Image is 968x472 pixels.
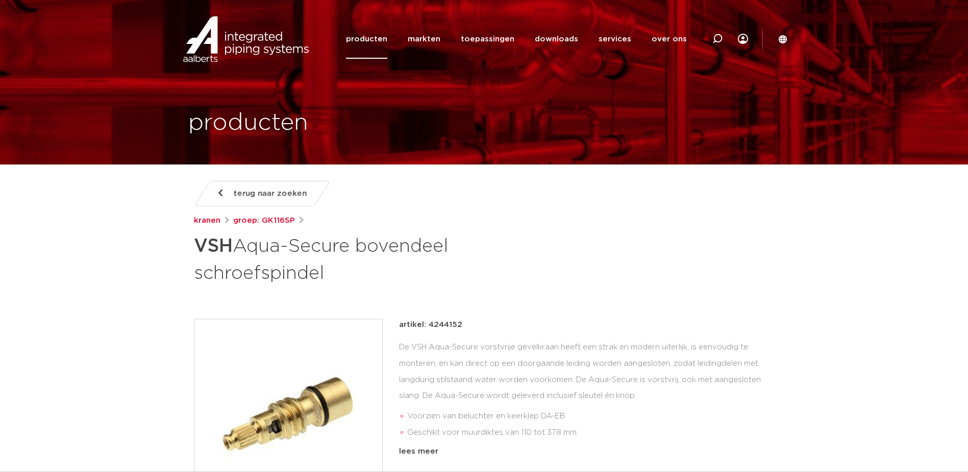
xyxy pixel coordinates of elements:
[234,185,307,202] span: terug naar zoeken
[194,215,220,227] a: kranen
[233,215,295,227] a: groep: GK116SP
[535,19,578,59] a: downloads
[652,19,687,59] a: over ons
[407,408,775,424] li: Voorzien van beluchter en keerklep DA-EB
[399,339,775,441] div: De VSH Aqua-Secure vorstvrije gevelkraan heeft een strak en modern uiterlijk, is eenvoudig te mon...
[399,319,462,331] p: artikel: 4244152
[599,19,631,59] a: services
[461,19,514,59] a: toepassingen
[194,237,233,255] strong: VSH
[188,107,308,139] h1: producten
[194,231,577,286] h1: Aqua-Secure bovendeel schroefspindel
[193,181,330,206] a: terug naar zoeken
[407,424,775,441] li: Geschikt voor muurdiktes van 110 tot 378 mm
[346,19,387,59] a: producten
[399,445,775,458] div: lees meer
[346,19,687,59] nav: Menu
[408,19,440,59] a: markten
